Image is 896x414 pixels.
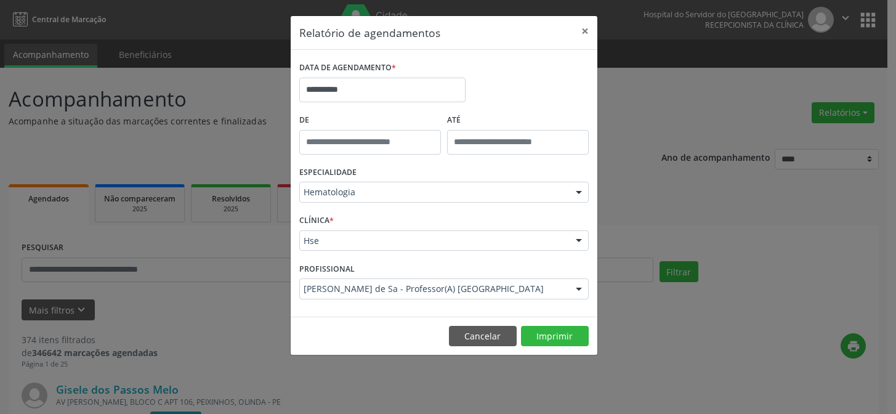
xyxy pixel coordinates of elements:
label: ESPECIALIDADE [299,163,357,182]
span: Hse [304,235,563,247]
label: DATA DE AGENDAMENTO [299,59,396,78]
label: PROFISSIONAL [299,259,355,278]
label: CLÍNICA [299,211,334,230]
button: Imprimir [521,326,589,347]
label: ATÉ [447,111,589,130]
h5: Relatório de agendamentos [299,25,440,41]
span: [PERSON_NAME] de Sa - Professor(A) [GEOGRAPHIC_DATA] [304,283,563,295]
button: Close [573,16,597,46]
label: De [299,111,441,130]
span: Hematologia [304,186,563,198]
button: Cancelar [449,326,517,347]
